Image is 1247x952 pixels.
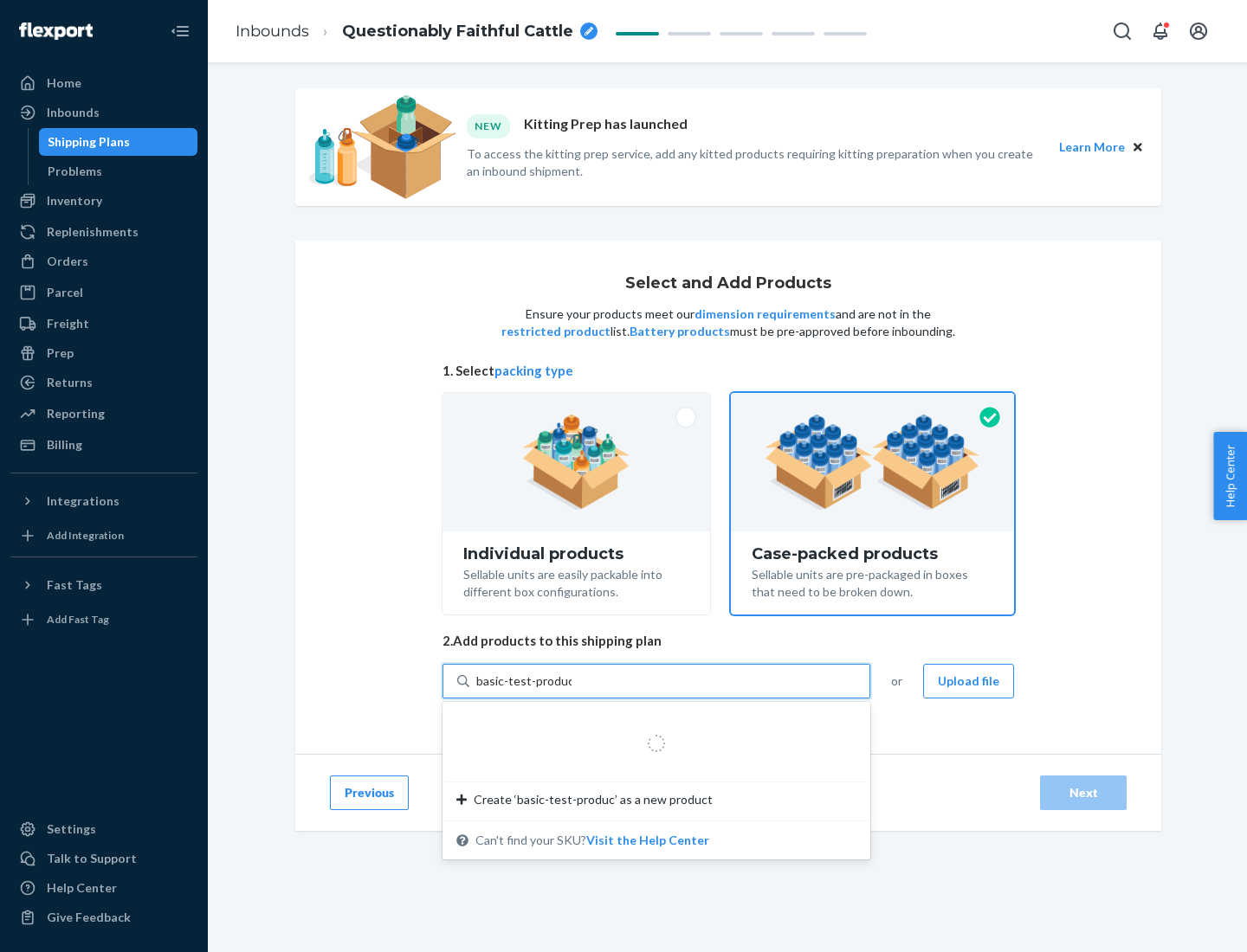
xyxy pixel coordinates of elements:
[10,310,197,338] a: Freight
[891,672,902,690] span: or
[47,223,139,241] div: Replenishments
[236,22,309,41] a: Inbounds
[630,323,730,340] button: Battery products
[39,128,198,156] a: Shipping Plans
[522,415,630,510] img: individual-pack.facf35554cb0f1810c75b2bd6df2d64e.png
[625,275,831,293] h1: Select and Add Products
[47,820,96,838] div: Settings
[47,104,100,121] div: Inbounds
[10,99,197,126] a: Inbounds
[501,323,611,340] button: restricted product
[10,522,197,550] a: Add Integration
[39,158,198,185] a: Problems
[47,909,131,926] div: Give Feedback
[765,415,980,510] img: case-pack.59cecea509d18c883b923b81aeac6d0b.png
[10,218,197,246] a: Replenishments
[752,563,993,601] div: Sellable units are pre-packaged in boxes that need to be broken down.
[47,315,89,332] div: Freight
[467,145,1043,180] p: To access the kitting prep service, add any kitted products requiring kitting preparation when yo...
[476,672,572,690] input: Create ‘basic-test-produc’ as a new productCan't find your SKU?Visit the Help Center
[48,133,130,151] div: Shipping Plans
[10,369,197,396] a: Returns
[47,576,102,594] div: Fast Tags
[47,374,93,391] div: Returns
[47,492,120,510] div: Integrations
[10,874,197,902] a: Help Center
[475,832,709,849] span: Can't find your SKU?
[10,845,197,872] a: Talk to Support
[1128,138,1147,157] button: Close
[463,563,689,601] div: Sellable units are easily packable into different box configurations.
[342,21,573,43] span: Questionably Faithful Cattle
[1181,14,1216,48] button: Open account menu
[524,114,688,138] p: Kitting Prep has launched
[19,23,93,40] img: Flexport logo
[47,344,74,362] div: Prep
[330,775,409,810] button: Previous
[443,632,1014,650] span: 2. Add products to this shipping plan
[695,306,836,323] button: dimension requirements
[47,850,137,867] div: Talk to Support
[10,487,197,515] button: Integrations
[47,253,88,270] div: Orders
[467,114,510,138] div: NEW
[1105,14,1140,48] button: Open Search Box
[47,405,105,422] div: Reporting
[494,362,573,380] button: packing type
[10,279,197,306] a: Parcel
[586,832,709,849] button: Create ‘basic-test-produc’ as a new productCan't find your SKU?
[10,815,197,843] a: Settings
[10,606,197,634] a: Add Fast Tag
[1055,784,1112,801] div: Next
[10,431,197,459] a: Billing
[48,163,102,180] div: Problems
[163,14,197,48] button: Close Navigation
[1213,432,1247,520] button: Help Center
[47,436,82,453] div: Billing
[474,791,713,808] span: Create ‘basic-test-produc’ as a new product
[47,612,109,627] div: Add Fast Tag
[443,362,1014,380] span: 1. Select
[10,904,197,931] button: Give Feedback
[1143,14,1178,48] button: Open notifications
[463,545,689,563] div: Individual products
[1040,775,1127,810] button: Next
[47,879,117,897] div: Help Center
[752,545,993,563] div: Case-packed products
[10,339,197,367] a: Prep
[10,571,197,599] button: Fast Tags
[47,74,81,92] div: Home
[47,284,83,301] div: Parcel
[10,187,197,215] a: Inventory
[1059,138,1125,157] button: Learn More
[10,69,197,97] a: Home
[10,400,197,428] a: Reporting
[923,664,1014,698] button: Upload file
[10,248,197,275] a: Orders
[500,306,957,340] p: Ensure your products meet our and are not in the list. must be pre-approved before inbounding.
[47,528,124,543] div: Add Integration
[47,192,102,209] div: Inventory
[222,6,611,57] ol: breadcrumbs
